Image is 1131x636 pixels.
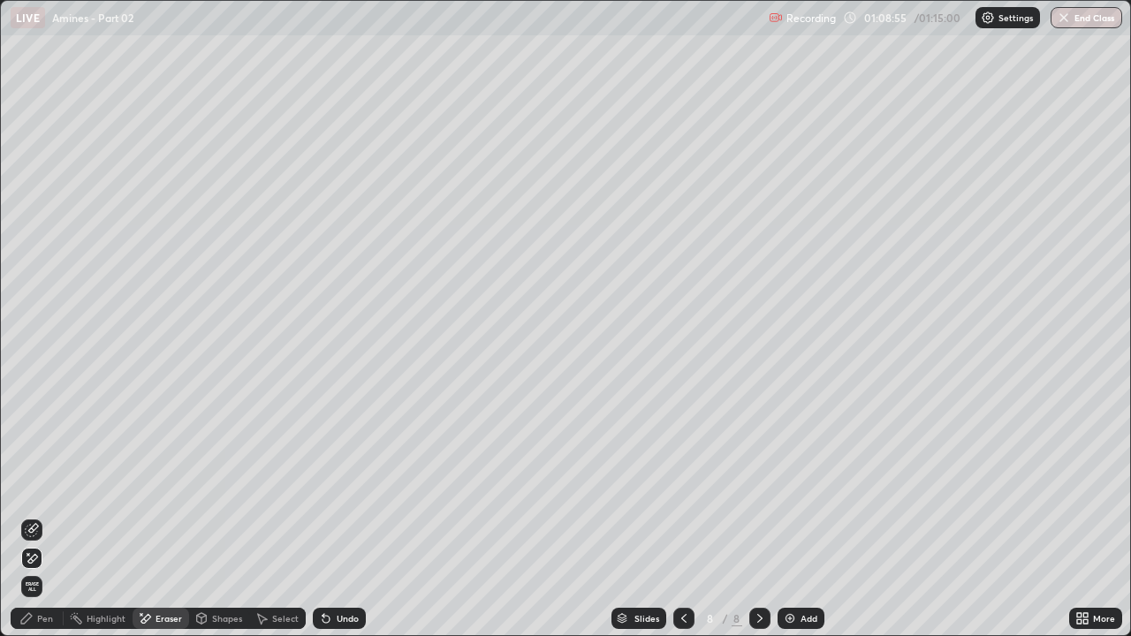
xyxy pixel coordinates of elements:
div: Pen [37,614,53,623]
img: end-class-cross [1057,11,1071,25]
div: 8 [732,610,742,626]
img: recording.375f2c34.svg [769,11,783,25]
div: / [723,613,728,624]
div: Select [272,614,299,623]
div: Eraser [156,614,182,623]
div: 8 [702,613,719,624]
div: Undo [337,614,359,623]
img: class-settings-icons [981,11,995,25]
div: Shapes [212,614,242,623]
p: Settings [998,13,1033,22]
div: Slides [634,614,659,623]
div: Add [801,614,817,623]
p: Amines - Part 02 [52,11,133,25]
p: LIVE [16,11,40,25]
img: add-slide-button [783,611,797,625]
p: Recording [786,11,836,25]
div: Highlight [87,614,125,623]
button: End Class [1051,7,1122,28]
span: Erase all [22,581,42,592]
div: More [1093,614,1115,623]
